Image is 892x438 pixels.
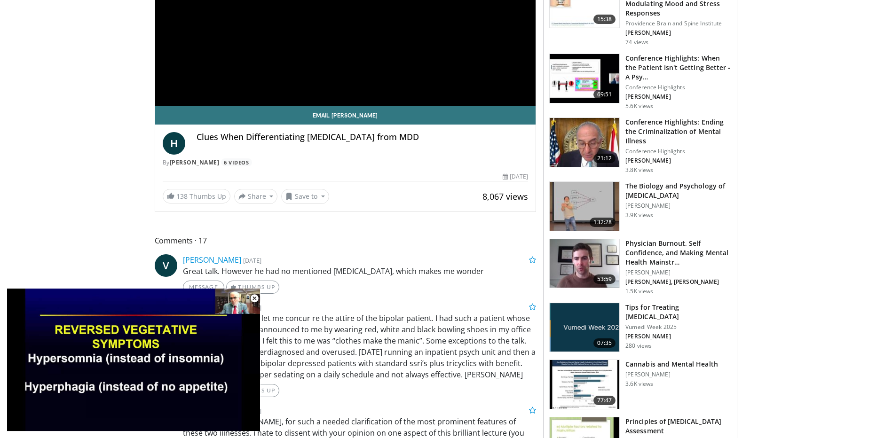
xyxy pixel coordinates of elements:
p: [PERSON_NAME] [625,93,731,101]
h3: Physician Burnout, Self Confidence, and Making Mental Health Mainstr… [625,239,731,267]
div: [DATE] [503,172,528,181]
p: 3.9K views [625,211,653,219]
span: Comments 17 [155,235,537,247]
a: 53:59 Physician Burnout, Self Confidence, and Making Mental Health Mainstr… [PERSON_NAME] [PERSON... [549,239,731,295]
span: 07:35 [593,338,616,348]
a: 132:28 The Biology and Psychology of [MEDICAL_DATA] [PERSON_NAME] 3.9K views [549,181,731,231]
a: 21:12 Conference Highlights: Ending the Criminalization of Mental Illness Conference Highlights [... [549,117,731,174]
p: An excellent talk. First let me concur re the attire of the bipolar patient. I had such a patient... [183,313,537,380]
span: 21:12 [593,154,616,163]
button: Close [245,289,264,308]
a: 69:51 Conference Highlights: When the Patient Isn't Getting Better - A Psy… Conference Highlights... [549,54,731,110]
p: [PERSON_NAME], [PERSON_NAME] [625,278,731,286]
p: [PERSON_NAME] [625,333,731,340]
small: [DATE] [243,256,261,265]
h3: Conference Highlights: Ending the Criminalization of Mental Illness [625,117,731,146]
span: 53:59 [593,274,616,284]
p: [PERSON_NAME] [625,29,731,37]
button: Save to [281,189,329,204]
img: f21cf13f-4cab-47f8-a835-096779295739.150x105_q85_crop-smart_upscale.jpg [550,239,619,288]
img: f9e3f9ac-65e5-4687-ad3f-59c0a5c287bd.png.150x105_q85_crop-smart_upscale.png [550,303,619,352]
p: [PERSON_NAME] [625,202,731,210]
span: 69:51 [593,90,616,99]
img: f8311eb0-496c-457e-baaa-2f3856724dd4.150x105_q85_crop-smart_upscale.jpg [550,182,619,231]
p: 1.5K views [625,288,653,295]
small: [DATE] [243,303,261,312]
p: 280 views [625,342,652,350]
img: 1419e6f0-d69a-482b-b3ae-1573189bf46e.150x105_q85_crop-smart_upscale.jpg [550,118,619,167]
p: Vumedi Week 2025 [625,323,731,331]
p: Conference Highlights [625,84,731,91]
a: V [155,254,177,277]
button: Share [234,189,278,204]
a: H [163,132,185,155]
p: [PERSON_NAME] [625,371,718,378]
h3: Cannabis and Mental Health [625,360,718,369]
span: 138 [176,192,188,201]
p: [PERSON_NAME] [625,157,731,164]
p: Great talk. However he had no mentioned [MEDICAL_DATA], which makes me wonder [183,266,537,277]
span: 132:28 [590,218,616,227]
h3: Tips for Treating [MEDICAL_DATA] [625,303,731,321]
a: 138 Thumbs Up [163,189,230,203]
div: By [163,158,529,167]
img: 0e991599-1ace-4004-98d5-e0b39d86eda7.150x105_q85_crop-smart_upscale.jpg [550,360,619,409]
p: Providence Brain and Spine Institute [625,20,731,27]
span: 77:47 [593,396,616,405]
a: [PERSON_NAME] [183,255,241,265]
small: [DATE] [243,407,261,415]
span: 15:38 [593,15,616,24]
img: 4362ec9e-0993-4580-bfd4-8e18d57e1d49.150x105_q85_crop-smart_upscale.jpg [550,54,619,103]
a: Email [PERSON_NAME] [155,106,536,125]
p: 74 views [625,39,648,46]
a: 77:47 Cannabis and Mental Health [PERSON_NAME] 3.6K views [549,360,731,409]
p: Conference Highlights [625,148,731,155]
a: 07:35 Tips for Treating [MEDICAL_DATA] Vumedi Week 2025 [PERSON_NAME] 280 views [549,303,731,352]
p: 5.6K views [625,102,653,110]
p: 3.8K views [625,166,653,174]
video-js: Video Player [7,289,260,431]
p: [PERSON_NAME] [625,269,731,276]
h3: The Biology and Psychology of [MEDICAL_DATA] [625,181,731,200]
h4: Clues When Differentiating [MEDICAL_DATA] from MDD [197,132,529,142]
span: 8,067 views [482,191,528,202]
h3: Conference Highlights: When the Patient Isn't Getting Better - A Psy… [625,54,731,82]
a: Message [183,281,224,294]
a: [PERSON_NAME] [170,158,220,166]
h3: Principles of [MEDICAL_DATA] Assessment [625,417,731,436]
a: Thumbs Up [226,281,279,294]
a: 6 Videos [221,158,252,166]
p: 3.6K views [625,380,653,388]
